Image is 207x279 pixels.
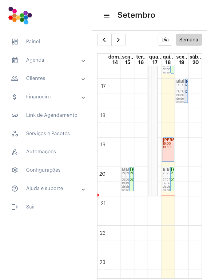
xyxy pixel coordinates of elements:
div: 20:00 - 20:50 [130,172,133,182]
span: sidenav icon [11,130,18,137]
a: 14 de setembro de 2025 [107,54,124,66]
a: 15 de setembro de 2025 [121,54,135,66]
div: 19:00 - 19:50 [163,143,174,149]
mat-icon: sidenav icon [11,204,18,211]
strong: Bloqueio [122,168,140,172]
mat-panel-title: Clientes [11,75,82,82]
strong: [PERSON_NAME] [171,168,205,172]
div: 17:00 - 17:50 [181,84,188,94]
mat-expansion-panel-header: sidenav iconFinanceiro [4,90,92,104]
strong: Bloqueio [163,168,181,172]
span: Sair [6,200,86,215]
div: Bloqueio de agenda [122,182,129,192]
div: 20:00 - 20:50 [167,172,174,182]
div: 20:00 - 20:50 [163,172,170,182]
div: Bloqueio de agenda [163,64,170,75]
div: 20 [98,172,107,177]
mat-icon: sidenav icon [103,12,109,19]
mat-expansion-panel-header: sidenav iconClientes [4,71,92,86]
span: Configurações [6,163,86,178]
div: Bloqueio de agenda [126,182,133,192]
a: 17 de setembro de 2025 [148,54,162,66]
span: Painel [6,34,86,49]
div: 18 [100,113,107,118]
span: sidenav icon [11,148,18,156]
div: 23 [99,260,107,266]
div: Bloqueio de agenda [181,94,188,104]
button: Semana Anterior [97,34,112,46]
strong: [PERSON_NAME] [130,168,165,172]
mat-panel-title: Agenda [11,56,82,64]
div: Bloqueio de agenda [167,64,174,75]
strong: Bloqueio [126,168,144,172]
div: 17:00 - 17:50 [185,84,187,94]
div: 21 [100,201,107,207]
strong: [PERSON_NAME]... [163,138,201,142]
span: Serviços e Pacotes [6,126,86,141]
button: Próximo Semana [111,34,126,46]
mat-icon: sidenav icon [11,75,18,82]
mat-panel-title: Ajuda e suporte [11,185,82,193]
img: 7bf4c2a9-cb5a-6366-d80e-59e5d4b2024a.png [5,3,35,28]
span: sidenav icon [11,38,18,45]
div: 20:00 - 20:50 [122,172,129,182]
span: Automações [6,145,86,159]
span: sidenav icon [11,167,18,174]
div: 20:00 - 20:50 [171,172,174,182]
div: Bloqueio de agenda [163,182,170,192]
mat-icon: sidenav icon [11,185,18,193]
mat-icon: sidenav icon [11,93,18,101]
mat-panel-title: Financeiro [11,93,82,101]
strong: Bloqueio [176,79,194,83]
a: 20 de setembro de 2025 [189,54,202,66]
a: 16 de setembro de 2025 [134,54,148,66]
mat-expansion-panel-header: sidenav iconAjuda e suporte [4,182,92,196]
div: 20:00 - 20:50 [126,172,133,182]
mat-icon: sidenav icon [11,56,18,64]
div: 19 [100,142,107,148]
button: Dia [158,34,172,46]
div: 22 [99,231,107,236]
div: Bloqueio de agenda [167,182,174,192]
div: Bloqueio de agenda [176,94,183,104]
div: 17:00 - 17:50 [176,84,183,94]
button: Semana [176,34,202,46]
mat-icon: sidenav icon [11,112,18,119]
span: Link de Agendamento [6,108,86,123]
strong: Bloqueio [167,168,185,172]
span: Setembro [117,10,155,20]
mat-expansion-panel-header: sidenav iconAgenda [4,53,92,67]
a: 19 de setembro de 2025 [175,54,189,66]
a: 18 de setembro de 2025 [161,54,175,66]
strong: Bloqueio [181,79,198,83]
div: 17 [100,83,107,89]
